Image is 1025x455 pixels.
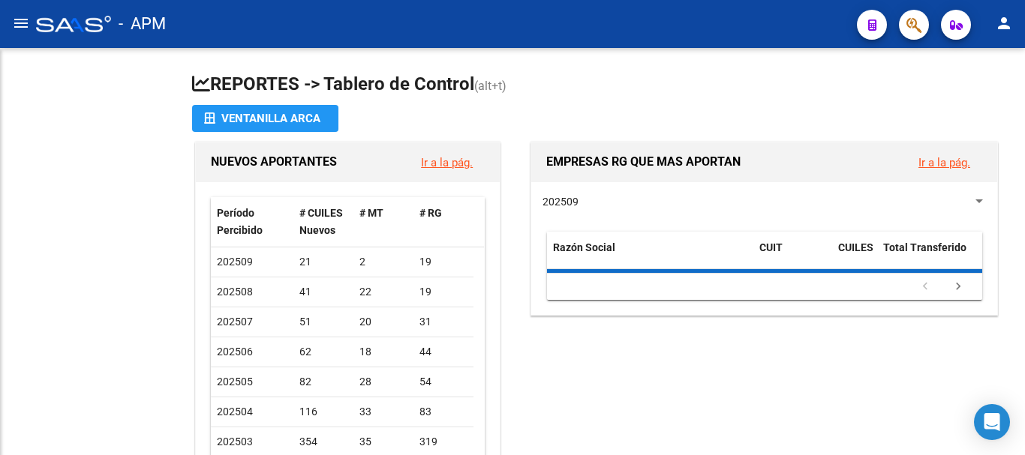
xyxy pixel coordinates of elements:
[918,156,970,169] a: Ir a la pág.
[192,105,338,132] button: Ventanilla ARCA
[359,433,407,451] div: 35
[217,376,253,388] span: 202505
[877,232,982,281] datatable-header-cell: Total Transferido
[906,148,982,176] button: Ir a la pág.
[299,433,347,451] div: 354
[421,156,473,169] a: Ir a la pág.
[192,72,1001,98] h1: REPORTES -> Tablero de Control
[204,105,326,132] div: Ventanilla ARCA
[359,283,407,301] div: 22
[974,404,1010,440] div: Open Intercom Messenger
[944,279,972,295] a: go to next page
[474,79,506,93] span: (alt+t)
[12,14,30,32] mat-icon: menu
[419,433,467,451] div: 319
[211,197,293,247] datatable-header-cell: Período Percibido
[409,148,485,176] button: Ir a la pág.
[217,286,253,298] span: 202508
[753,232,832,281] datatable-header-cell: CUIT
[883,241,966,253] span: Total Transferido
[359,253,407,271] div: 2
[293,197,353,247] datatable-header-cell: # CUILES Nuevos
[413,197,473,247] datatable-header-cell: # RG
[359,403,407,421] div: 33
[419,207,442,219] span: # RG
[553,241,615,253] span: Razón Social
[217,436,253,448] span: 202503
[299,403,347,421] div: 116
[299,343,347,361] div: 62
[359,313,407,331] div: 20
[217,207,263,236] span: Período Percibido
[359,373,407,391] div: 28
[299,283,347,301] div: 41
[419,373,467,391] div: 54
[217,346,253,358] span: 202506
[419,403,467,421] div: 83
[419,283,467,301] div: 19
[299,207,343,236] span: # CUILES Nuevos
[419,343,467,361] div: 44
[543,196,579,208] span: 202509
[995,14,1013,32] mat-icon: person
[353,197,413,247] datatable-header-cell: # MT
[299,373,347,391] div: 82
[419,253,467,271] div: 19
[217,256,253,268] span: 202509
[359,343,407,361] div: 18
[217,316,253,328] span: 202507
[546,154,741,169] span: EMPRESAS RG QUE MAS APORTAN
[299,253,347,271] div: 21
[217,406,253,418] span: 202504
[911,279,939,295] a: go to previous page
[359,207,383,219] span: # MT
[547,232,753,281] datatable-header-cell: Razón Social
[419,313,467,331] div: 31
[838,241,873,253] span: CUILES
[832,232,877,281] datatable-header-cell: CUILES
[211,154,337,169] span: NUEVOS APORTANTES
[119,7,166,40] span: - APM
[759,241,783,253] span: CUIT
[299,313,347,331] div: 51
